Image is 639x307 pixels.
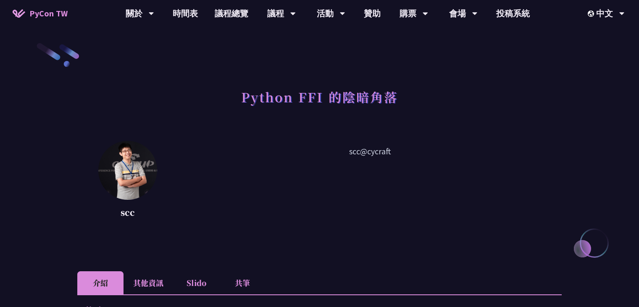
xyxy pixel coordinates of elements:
p: scc@cycraft [178,145,562,221]
a: PyCon TW [4,3,76,24]
h1: Python FFI 的陰暗角落 [241,84,398,109]
span: PyCon TW [29,7,68,20]
li: 共筆 [219,271,266,294]
img: Locale Icon [588,11,596,17]
p: scc [98,206,157,219]
img: scc [98,141,157,200]
img: Home icon of PyCon TW 2025 [13,9,25,18]
li: 介紹 [77,271,124,294]
li: 其他資訊 [124,271,173,294]
li: Slido [173,271,219,294]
